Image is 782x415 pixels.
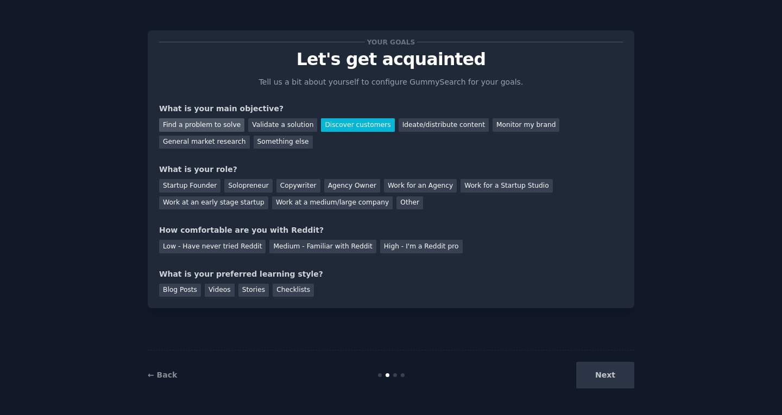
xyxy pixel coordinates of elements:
div: Checklists [273,284,314,297]
div: Work at an early stage startup [159,196,268,210]
div: Find a problem to solve [159,118,244,132]
div: Validate a solution [248,118,317,132]
div: General market research [159,136,250,149]
div: What is your main objective? [159,103,623,114]
div: Discover customers [321,118,394,132]
div: Something else [254,136,313,149]
div: Startup Founder [159,179,220,193]
div: What is your preferred learning style? [159,269,623,280]
div: Stories [238,284,269,297]
div: Solopreneur [224,179,272,193]
div: Work for an Agency [384,179,457,193]
span: Your goals [365,36,417,48]
div: How comfortable are you with Reddit? [159,225,623,236]
div: Work at a medium/large company [272,196,393,210]
div: Work for a Startup Studio [461,179,552,193]
div: Copywriter [276,179,320,193]
div: Ideate/distribute content [399,118,489,132]
div: Agency Owner [324,179,380,193]
a: ← Back [148,371,177,379]
div: Monitor my brand [493,118,559,132]
p: Tell us a bit about yourself to configure GummySearch for your goals. [254,76,528,88]
div: Medium - Familiar with Reddit [269,240,376,253]
div: Blog Posts [159,284,201,297]
div: Low - Have never tried Reddit [159,240,266,253]
div: High - I'm a Reddit pro [380,240,463,253]
div: What is your role? [159,164,623,175]
div: Other [396,196,423,210]
p: Let's get acquainted [159,50,623,69]
div: Videos [205,284,235,297]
